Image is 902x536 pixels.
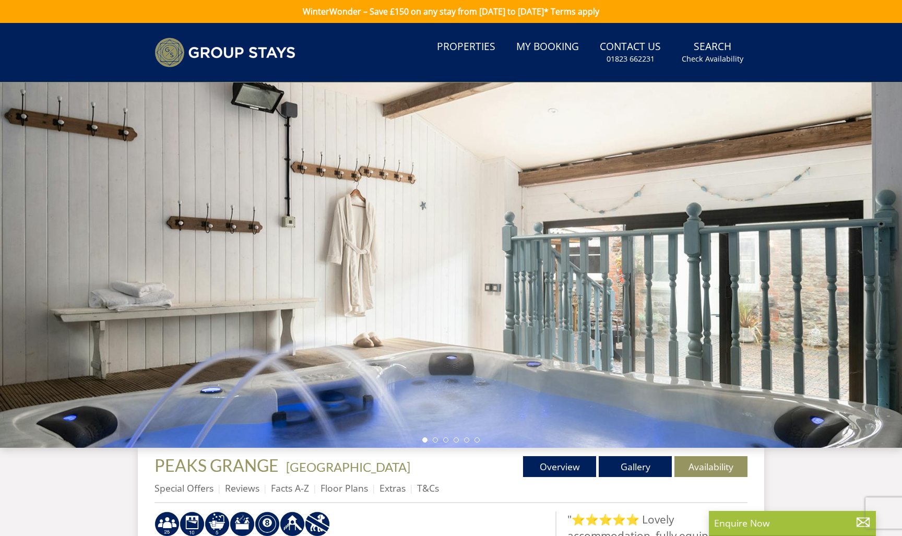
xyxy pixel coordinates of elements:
a: My Booking [512,35,583,59]
a: Special Offers [155,482,213,494]
a: Overview [523,456,596,477]
small: 01823 662231 [607,54,655,64]
a: SearchCheck Availability [678,35,747,69]
img: Group Stays [155,38,295,67]
p: Enquire Now [714,516,871,530]
a: T&Cs [417,482,439,494]
small: Check Availability [682,54,743,64]
a: Gallery [599,456,672,477]
a: Properties [433,35,500,59]
a: Reviews [225,482,259,494]
a: Availability [674,456,747,477]
a: Extras [379,482,406,494]
a: Facts A-Z [271,482,309,494]
a: Floor Plans [321,482,368,494]
span: PEAKS GRANGE [155,455,279,475]
a: [GEOGRAPHIC_DATA] [286,459,410,474]
a: PEAKS GRANGE [155,455,282,475]
a: Contact Us01823 662231 [596,35,665,69]
span: - [282,459,410,474]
